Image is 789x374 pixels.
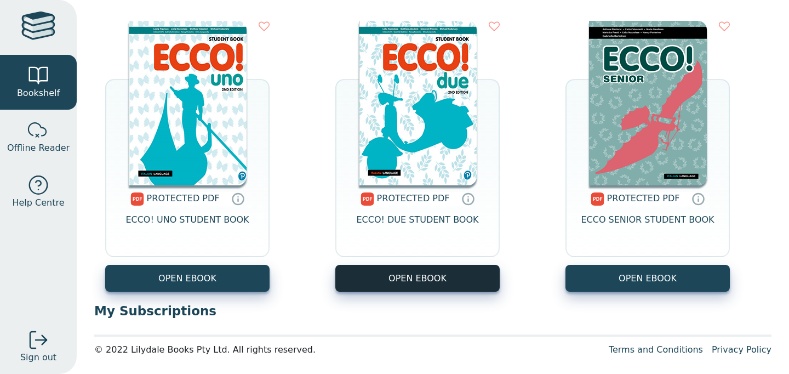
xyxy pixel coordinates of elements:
[609,344,703,355] a: Terms and Conditions
[461,192,474,205] a: Protected PDFs cannot be printed, copied or shared. They can be accessed online through Education...
[712,344,771,355] a: Privacy Policy
[565,265,730,292] a: OPEN EBOOK
[359,21,477,185] img: a54d1623-7ba5-4864-9190-ad3541c94d49.jpg
[581,213,714,240] span: ECCO SENIOR STUDENT BOOK
[12,196,64,209] span: Help Centre
[607,193,680,203] span: PROTECTED PDF
[130,192,144,206] img: pdf.svg
[17,87,60,100] span: Bookshelf
[361,192,374,206] img: pdf.svg
[377,193,450,203] span: PROTECTED PDF
[356,213,478,240] span: ECCO! DUE STUDENT BOOK
[125,213,249,240] span: ECCO! UNO STUDENT BOOK
[335,265,500,292] a: OPEN EBOOK
[94,343,600,356] div: © 2022 Lilydale Books Pty Ltd. All rights reserved.
[7,141,70,155] span: Offline Reader
[589,21,707,185] img: 0c04c6f9-97d2-4b7f-b658-f6a86e9952ac.png
[129,21,247,185] img: 4e915944-0a4c-41ec-93c2-b271ae1094fe.jpg
[94,303,771,319] p: My Subscriptions
[20,351,56,364] span: Sign out
[591,192,604,206] img: pdf.svg
[231,192,244,205] a: Protected PDFs cannot be printed, copied or shared. They can be accessed online through Education...
[147,193,220,203] span: PROTECTED PDF
[105,265,270,292] a: OPEN EBOOK
[691,192,705,205] a: Protected PDFs cannot be printed, copied or shared. They can be accessed online through Education...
